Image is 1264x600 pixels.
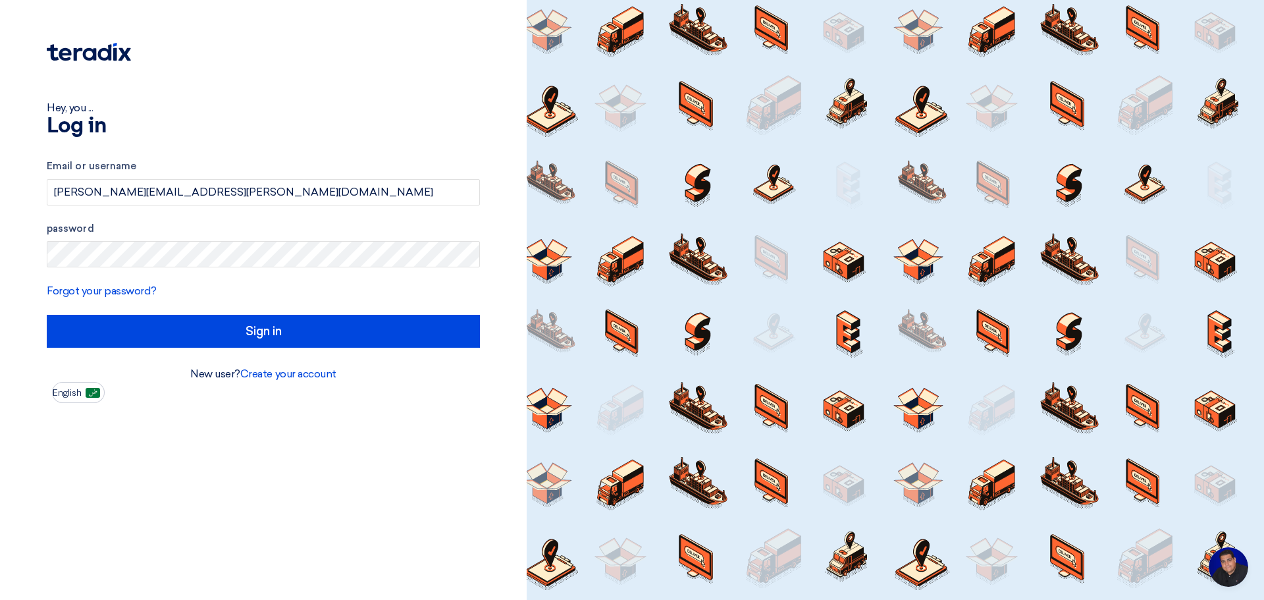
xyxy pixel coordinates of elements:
[47,179,480,205] input: Enter your business email or username
[47,116,106,137] font: Log in
[47,160,136,172] font: Email or username
[52,382,105,403] button: English
[240,368,336,380] a: Create your account
[190,368,240,380] font: New user?
[47,315,480,348] input: Sign in
[47,223,94,234] font: password
[47,43,131,61] img: Teradix logo
[47,285,157,297] a: Forgot your password?
[53,387,82,398] font: English
[47,101,93,114] font: Hey, you ...
[1209,547,1248,587] a: Open chat
[86,388,100,398] img: ar-AR.png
